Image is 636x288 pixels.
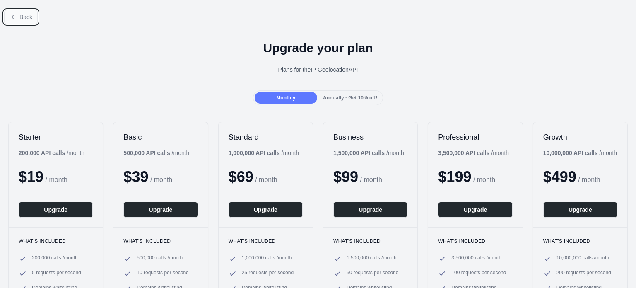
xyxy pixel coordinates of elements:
div: / month [543,149,617,157]
div: / month [229,149,299,157]
span: $ 199 [438,168,471,185]
b: 10,000,000 API calls [543,150,598,156]
b: 1,500,000 API calls [333,150,385,156]
b: 3,500,000 API calls [438,150,489,156]
h2: Standard [229,132,303,142]
h2: Professional [438,132,512,142]
h2: Business [333,132,407,142]
span: $ 99 [333,168,358,185]
div: / month [438,149,509,157]
div: / month [333,149,404,157]
h2: Growth [543,132,617,142]
span: $ 69 [229,168,253,185]
b: 1,000,000 API calls [229,150,280,156]
span: $ 499 [543,168,576,185]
